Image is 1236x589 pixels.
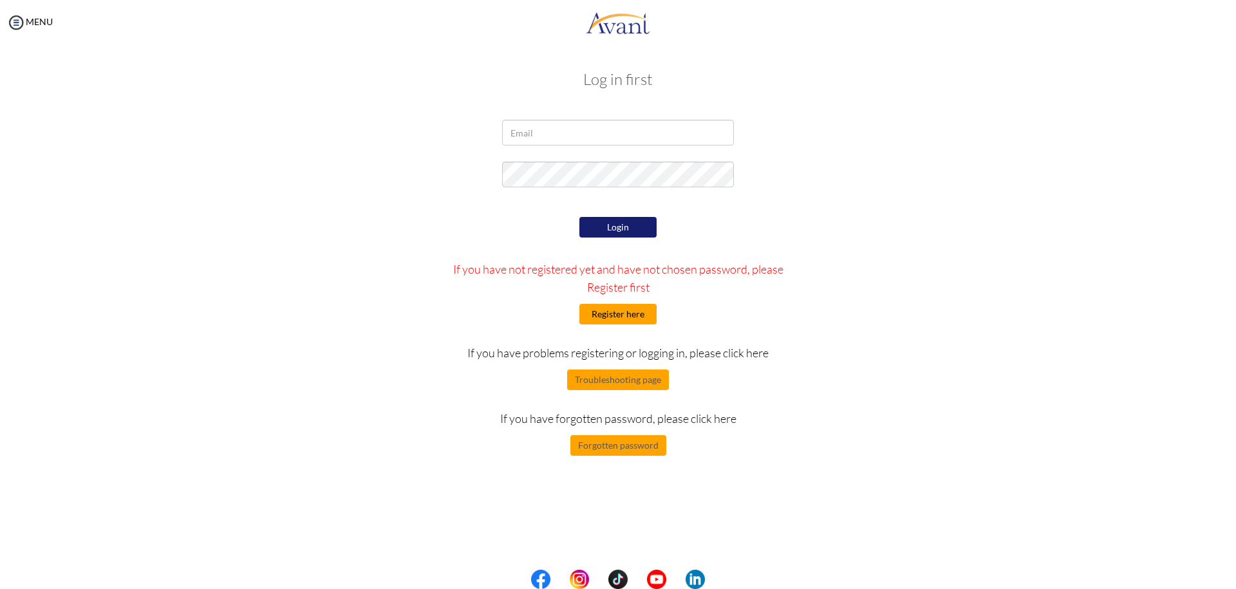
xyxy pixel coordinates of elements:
[440,344,797,362] p: If you have problems registering or logging in, please click here
[579,217,657,238] button: Login
[251,71,985,88] h3: Log in first
[628,570,647,589] img: blank.png
[589,570,608,589] img: blank.png
[440,260,797,296] p: If you have not registered yet and have not chosen password, please Register first
[666,570,686,589] img: blank.png
[531,570,550,589] img: fb.png
[608,570,628,589] img: tt.png
[570,570,589,589] img: in.png
[586,3,650,42] img: logo.png
[550,570,570,589] img: blank.png
[570,435,666,456] button: Forgotten password
[6,13,26,32] img: icon-menu.png
[686,570,705,589] img: li.png
[567,369,669,390] button: Troubleshooting page
[647,570,666,589] img: yt.png
[6,16,53,27] a: MENU
[440,409,797,427] p: If you have forgotten password, please click here
[502,120,734,145] input: Email
[579,304,657,324] button: Register here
